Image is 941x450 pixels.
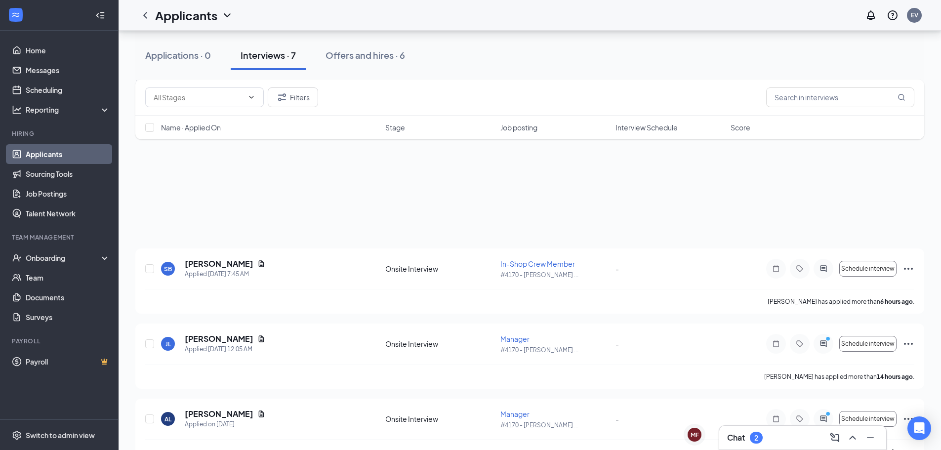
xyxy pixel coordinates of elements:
a: PayrollCrown [26,352,110,371]
span: In-Shop Crew Member [500,259,575,268]
svg: ChevronDown [247,93,255,101]
button: Schedule interview [839,261,897,277]
svg: ActiveChat [818,265,829,273]
h5: [PERSON_NAME] [185,333,253,344]
div: Applied [DATE] 7:45 AM [185,269,265,279]
svg: Document [257,410,265,418]
div: Onsite Interview [385,339,494,349]
button: Schedule interview [839,411,897,427]
svg: ChevronDown [221,9,233,21]
input: All Stages [154,92,244,103]
svg: Minimize [864,432,876,444]
span: - [615,264,619,273]
svg: Note [770,415,782,423]
span: Manager [500,334,530,343]
svg: Tag [794,340,806,348]
h5: [PERSON_NAME] [185,409,253,419]
span: Score [731,123,750,132]
div: AL [164,415,171,423]
p: #4170 - [PERSON_NAME] ... [500,421,610,429]
span: Stage [385,123,405,132]
div: Applied on [DATE] [185,419,265,429]
a: Messages [26,60,110,80]
a: Talent Network [26,204,110,223]
a: Scheduling [26,80,110,100]
a: Documents [26,287,110,307]
svg: Tag [794,265,806,273]
p: [PERSON_NAME] has applied more than . [768,297,914,306]
svg: ComposeMessage [829,432,841,444]
div: Applications · 0 [145,49,211,61]
div: Interviews · 7 [241,49,296,61]
svg: ChevronLeft [139,9,151,21]
button: ComposeMessage [827,430,843,446]
a: Job Postings [26,184,110,204]
span: Manager [500,409,530,418]
svg: ActiveChat [818,340,829,348]
span: Job posting [500,123,537,132]
svg: WorkstreamLogo [11,10,21,20]
a: Team [26,268,110,287]
div: Hiring [12,129,108,138]
button: Schedule interview [839,336,897,352]
div: Onsite Interview [385,264,494,274]
div: Offers and hires · 6 [326,49,405,61]
p: #4170 - [PERSON_NAME] ... [500,271,610,279]
svg: Notifications [865,9,877,21]
a: Sourcing Tools [26,164,110,184]
div: Team Management [12,233,108,242]
svg: Document [257,335,265,343]
svg: Collapse [95,10,105,20]
svg: Ellipses [902,263,914,275]
div: SB [164,265,172,273]
a: Applicants [26,144,110,164]
div: JL [165,340,171,348]
svg: Document [257,260,265,268]
svg: Note [770,340,782,348]
svg: UserCheck [12,253,22,263]
a: Home [26,41,110,60]
button: Minimize [862,430,878,446]
button: Filter Filters [268,87,318,107]
svg: ChevronUp [847,432,859,444]
div: EV [911,11,918,19]
h3: Chat [727,432,745,443]
input: Search in interviews [766,87,914,107]
span: - [615,414,619,423]
span: Interview Schedule [615,123,678,132]
div: MF [691,431,699,439]
svg: PrimaryDot [823,411,835,419]
svg: Note [770,265,782,273]
p: #4170 - [PERSON_NAME] ... [500,346,610,354]
b: 14 hours ago [877,373,913,380]
div: Applied [DATE] 12:05 AM [185,344,265,354]
h5: [PERSON_NAME] [185,258,253,269]
svg: QuestionInfo [887,9,899,21]
span: - [615,339,619,348]
svg: PrimaryDot [823,336,835,344]
svg: Analysis [12,105,22,115]
b: 6 hours ago [880,298,913,305]
div: Onboarding [26,253,102,263]
h1: Applicants [155,7,217,24]
span: Schedule interview [841,265,895,272]
div: Open Intercom Messenger [907,416,931,440]
svg: Filter [276,91,288,103]
svg: ActiveChat [818,415,829,423]
div: Payroll [12,337,108,345]
a: Surveys [26,307,110,327]
svg: Ellipses [902,338,914,350]
span: Schedule interview [841,415,895,422]
svg: Settings [12,430,22,440]
p: [PERSON_NAME] has applied more than . [764,372,914,381]
div: Switch to admin view [26,430,95,440]
svg: Ellipses [902,413,914,425]
button: ChevronUp [845,430,860,446]
span: Name · Applied On [161,123,221,132]
div: 2 [754,434,758,442]
svg: MagnifyingGlass [898,93,905,101]
span: Schedule interview [841,340,895,347]
svg: Tag [794,415,806,423]
div: Onsite Interview [385,414,494,424]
